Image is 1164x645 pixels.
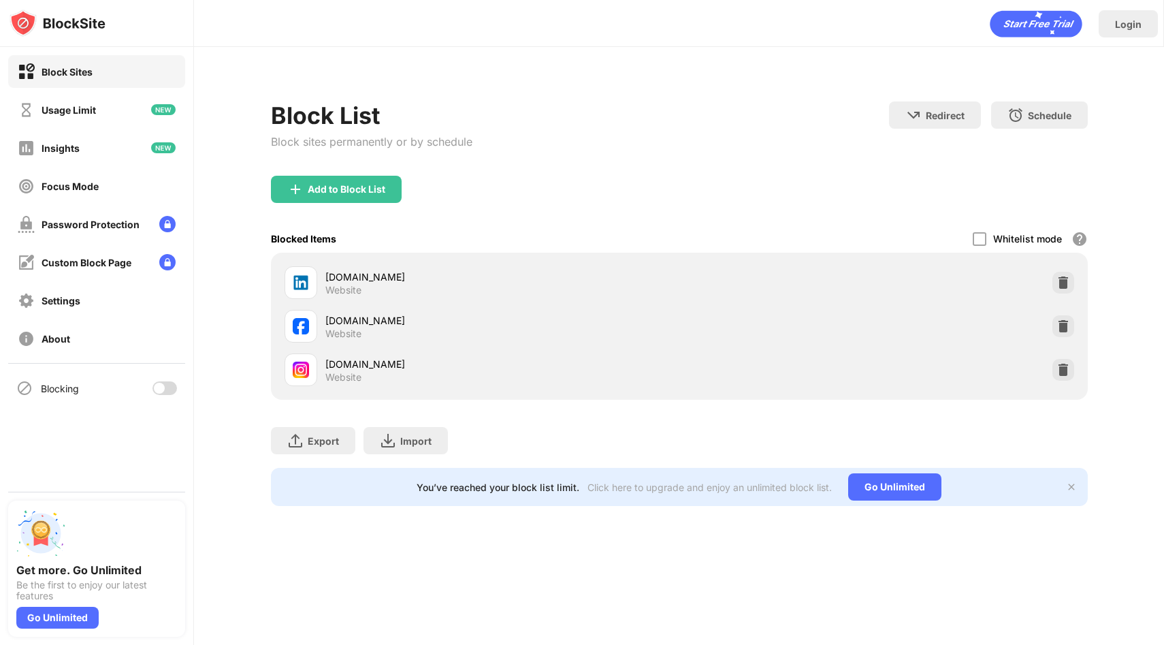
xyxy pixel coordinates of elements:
img: new-icon.svg [151,142,176,153]
div: Block List [271,101,472,129]
div: [DOMAIN_NAME] [325,270,679,284]
div: Import [400,435,432,447]
img: about-off.svg [18,330,35,347]
img: x-button.svg [1066,482,1077,492]
div: Be the first to enjoy our latest features [16,580,177,601]
div: [DOMAIN_NAME] [325,357,679,371]
div: Get more. Go Unlimited [16,563,177,577]
img: logo-blocksite.svg [10,10,106,37]
div: animation [990,10,1082,37]
img: insights-off.svg [18,140,35,157]
div: Go Unlimited [848,473,941,501]
img: blocking-icon.svg [16,380,33,396]
div: Website [325,328,361,340]
div: Redirect [926,110,965,121]
div: Focus Mode [42,180,99,192]
div: Password Protection [42,219,140,230]
div: Website [325,371,361,383]
div: Click here to upgrade and enjoy an unlimited block list. [587,482,832,493]
img: lock-menu.svg [159,254,176,270]
img: push-unlimited.svg [16,509,65,558]
div: Blocking [41,383,79,394]
img: settings-off.svg [18,292,35,309]
div: Website [325,284,361,296]
img: customize-block-page-off.svg [18,254,35,271]
div: Settings [42,295,80,306]
div: Schedule [1028,110,1071,121]
img: favicons [293,274,309,291]
div: Export [308,435,339,447]
img: favicons [293,318,309,334]
div: Blocked Items [271,233,336,245]
div: You’ve reached your block list limit. [417,482,579,493]
div: Block Sites [42,66,93,78]
div: Insights [42,142,80,154]
div: Add to Block List [308,184,385,195]
img: focus-off.svg [18,178,35,195]
div: Block sites permanently or by schedule [271,135,472,148]
img: lock-menu.svg [159,216,176,232]
img: block-on.svg [18,63,35,80]
div: About [42,333,70,345]
div: Go Unlimited [16,607,99,629]
div: Custom Block Page [42,257,131,268]
div: Whitelist mode [993,233,1062,245]
div: Login [1115,18,1142,30]
div: [DOMAIN_NAME] [325,313,679,328]
div: Usage Limit [42,104,96,116]
img: new-icon.svg [151,104,176,115]
img: password-protection-off.svg [18,216,35,233]
img: favicons [293,362,309,378]
img: time-usage-off.svg [18,101,35,119]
